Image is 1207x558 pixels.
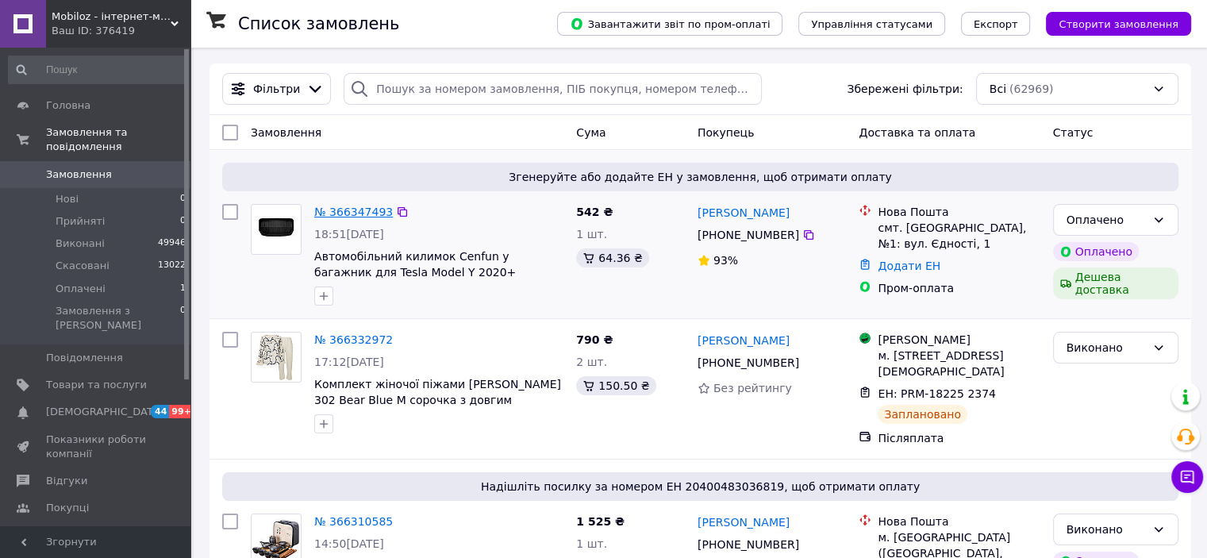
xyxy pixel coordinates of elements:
div: Оплачено [1053,242,1139,261]
span: Відгуки [46,474,87,488]
span: Статус [1053,126,1094,139]
span: Головна [46,98,90,113]
img: Фото товару [252,205,301,254]
span: Замовлення [251,126,321,139]
span: Показники роботи компанії [46,433,147,461]
span: Cума [576,126,605,139]
a: № 366347493 [314,206,393,218]
input: Пошук [8,56,187,84]
button: Управління статусами [798,12,945,36]
span: Експорт [974,18,1018,30]
div: Виконано [1067,521,1146,538]
span: 0 [180,192,186,206]
span: 99+ [169,405,195,418]
span: 44 [151,405,169,418]
span: [PHONE_NUMBER] [698,229,799,241]
span: Створити замовлення [1059,18,1178,30]
span: 18:51[DATE] [314,228,384,241]
span: Покупець [698,126,754,139]
span: 1 525 ₴ [576,515,625,528]
div: м. [STREET_ADDRESS][DEMOGRAPHIC_DATA] [878,348,1040,379]
a: № 366332972 [314,333,393,346]
span: Повідомлення [46,351,123,365]
span: Надішліть посилку за номером ЕН 20400483036819, щоб отримати оплату [229,479,1172,495]
button: Створити замовлення [1046,12,1191,36]
div: Ваш ID: 376419 [52,24,190,38]
div: 150.50 ₴ [576,376,655,395]
div: Нова Пошта [878,204,1040,220]
span: 1 шт. [576,228,607,241]
span: ЕН: PRM-18225 2374 [878,387,995,400]
div: Нова Пошта [878,514,1040,529]
span: 1 шт. [576,537,607,550]
h1: Список замовлень [238,14,399,33]
a: Створити замовлення [1030,17,1191,29]
img: Фото товару [252,333,301,382]
span: Згенеруйте або додайте ЕН у замовлення, щоб отримати оплату [229,169,1172,185]
a: Комплект жіночої піжами [PERSON_NAME] 302 Bear Blue M сорочка з довгим рукавом і штанами тепла 9 шт. [314,378,561,422]
div: Післяплата [878,430,1040,446]
span: [PHONE_NUMBER] [698,538,799,551]
span: Всі [990,81,1006,97]
span: 93% [713,254,738,267]
div: смт. [GEOGRAPHIC_DATA], №1: вул. Єдності, 1 [878,220,1040,252]
a: [PERSON_NAME] [698,514,790,530]
span: Mobiloz - інтернет-магазин Мобілоз [52,10,171,24]
span: Скасовані [56,259,110,273]
input: Пошук за номером замовлення, ПІБ покупця, номером телефону, Email, номером накладної [344,73,762,105]
span: Товари та послуги [46,378,147,392]
span: 0 [180,304,186,333]
div: Оплачено [1067,211,1146,229]
span: (62969) [1009,83,1053,95]
div: Виконано [1067,339,1146,356]
span: 0 [180,214,186,229]
span: 49946 [158,237,186,251]
span: Прийняті [56,214,105,229]
div: Пром-оплата [878,280,1040,296]
span: 2 шт. [576,356,607,368]
span: Без рейтингу [713,382,792,394]
div: 64.36 ₴ [576,248,648,267]
span: Замовлення з [PERSON_NAME] [56,304,180,333]
span: Завантажити звіт по пром-оплаті [570,17,770,31]
span: 542 ₴ [576,206,613,218]
a: [PERSON_NAME] [698,205,790,221]
span: 790 ₴ [576,333,613,346]
button: Завантажити звіт по пром-оплаті [557,12,782,36]
div: [PERSON_NAME] [878,332,1040,348]
span: [DEMOGRAPHIC_DATA] [46,405,163,419]
span: Виконані [56,237,105,251]
div: Заплановано [878,405,967,424]
span: [PHONE_NUMBER] [698,356,799,369]
span: Доставка та оплата [859,126,975,139]
span: Фільтри [253,81,300,97]
div: Дешева доставка [1053,267,1178,299]
span: Покупці [46,501,89,515]
span: Збережені фільтри: [847,81,963,97]
span: Оплачені [56,282,106,296]
a: Додати ЕН [878,260,940,272]
span: 13022 [158,259,186,273]
span: Замовлення та повідомлення [46,125,190,154]
a: Фото товару [251,204,302,255]
span: Замовлення [46,167,112,182]
button: Чат з покупцем [1171,461,1203,493]
a: [PERSON_NAME] [698,333,790,348]
span: 14:50[DATE] [314,537,384,550]
span: 1 [180,282,186,296]
a: Автомобільний килимок Cenfun у багажник для Tesla Model Y 2020+ передній 10 шт. [314,250,516,294]
button: Експорт [961,12,1031,36]
a: № 366310585 [314,515,393,528]
a: Фото товару [251,332,302,383]
span: 17:12[DATE] [314,356,384,368]
span: Нові [56,192,79,206]
span: Управління статусами [811,18,932,30]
